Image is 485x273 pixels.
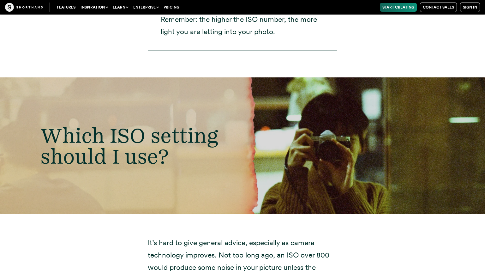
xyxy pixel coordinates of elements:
p: Remember: the higher the ISO number, the more light you are letting into your photo. [148,0,337,51]
a: Features [54,3,78,12]
a: Start Creating [380,3,417,12]
a: Contact Sales [420,3,457,12]
button: Enterprise [131,3,161,12]
a: Sign in [460,3,480,12]
button: Inspiration [78,3,110,12]
img: The Craft [5,3,43,12]
span: Which ISO setting should I use? [40,123,218,169]
button: Learn [110,3,131,12]
a: Pricing [161,3,182,12]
